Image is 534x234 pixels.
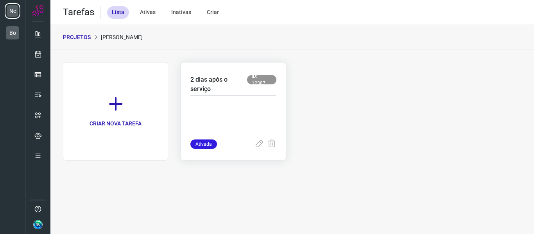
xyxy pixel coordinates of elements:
[167,6,196,19] div: Inativas
[63,7,94,18] h2: Tarefas
[101,33,143,41] p: [PERSON_NAME]
[63,33,91,41] p: PROJETOS
[202,6,224,19] div: Criar
[190,139,217,149] span: Ativada
[135,6,160,19] div: Ativas
[63,62,168,161] a: CRIAR NOVA TAREFA
[5,3,20,19] li: Ne
[5,25,20,41] li: Bo
[107,6,129,19] div: Lista
[247,75,276,84] span: ID: 12387
[32,5,44,16] img: Logo
[90,120,142,128] p: CRIAR NOVA TAREFA
[190,75,247,94] p: 2 dias após o serviço
[33,220,43,229] img: 47c40af94961a9f83d4b05d5585d06bd.jpg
